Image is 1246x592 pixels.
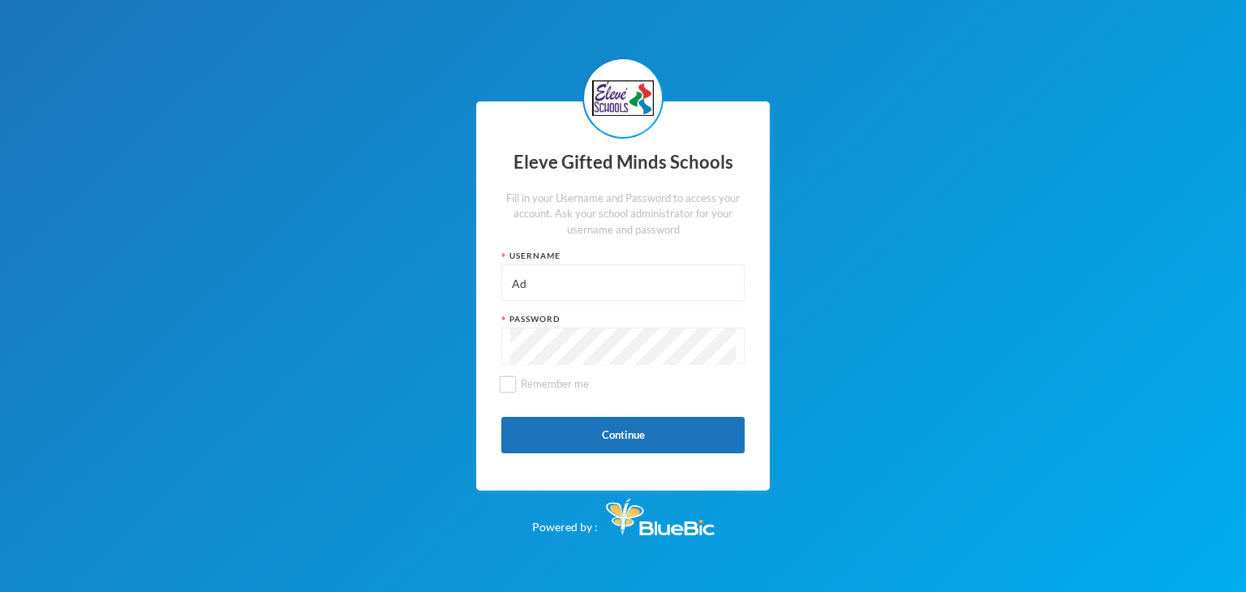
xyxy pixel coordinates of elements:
div: Fill in your Username and Password to access your account. Ask your school administrator for your... [501,191,745,238]
img: Bluebic [606,499,715,535]
button: Continue [501,417,745,453]
div: Powered by : [532,491,715,535]
div: Password [501,313,745,325]
div: Eleve Gifted Minds Schools [501,147,745,178]
div: Username [501,250,745,262]
span: Remember me [514,377,595,390]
